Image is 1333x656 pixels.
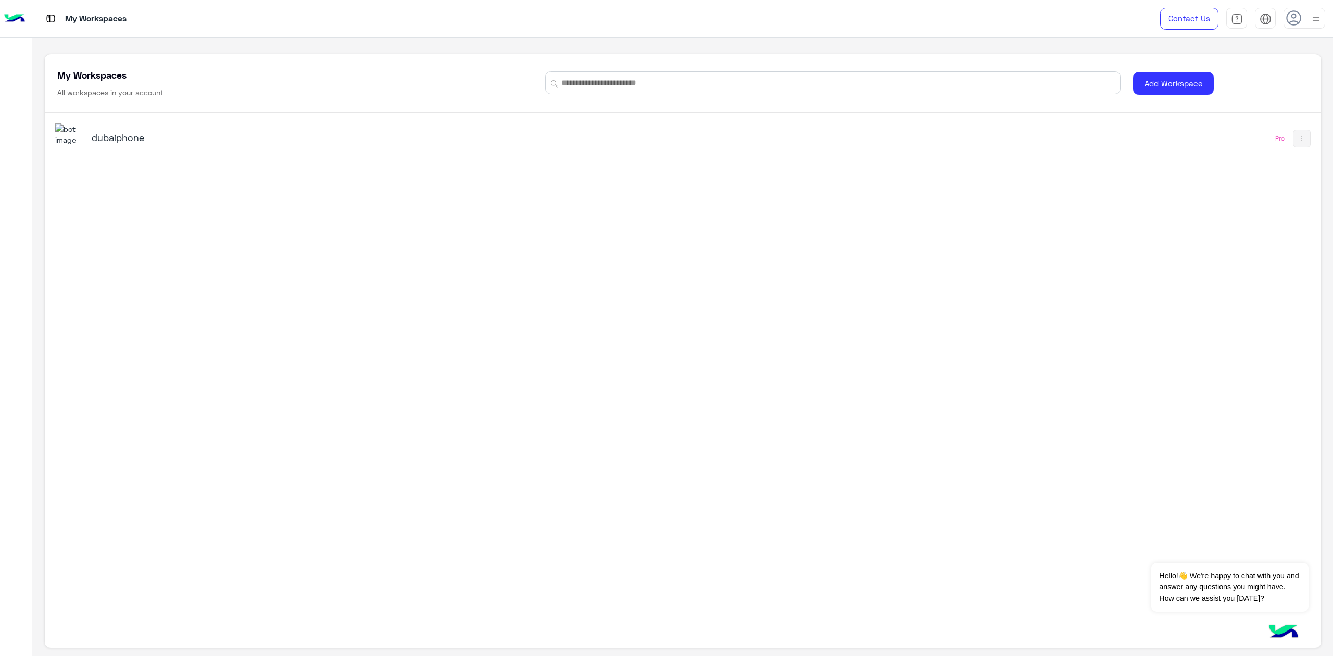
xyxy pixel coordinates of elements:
button: Add Workspace [1133,72,1214,95]
h5: dubaiphone [92,131,544,144]
p: My Workspaces [65,12,127,26]
img: Logo [4,8,25,30]
img: tab [1231,13,1243,25]
img: hulul-logo.png [1265,614,1302,651]
a: tab [1226,8,1247,30]
img: profile [1310,12,1323,26]
div: Pro [1275,134,1285,143]
a: Contact Us [1160,8,1218,30]
img: tab [1260,13,1272,25]
img: 1403182699927242 [55,123,83,146]
span: Hello!👋 We're happy to chat with you and answer any questions you might have. How can we assist y... [1151,563,1308,612]
h6: All workspaces in your account [57,87,164,98]
img: tab [44,12,57,25]
h5: My Workspaces [57,69,127,81]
